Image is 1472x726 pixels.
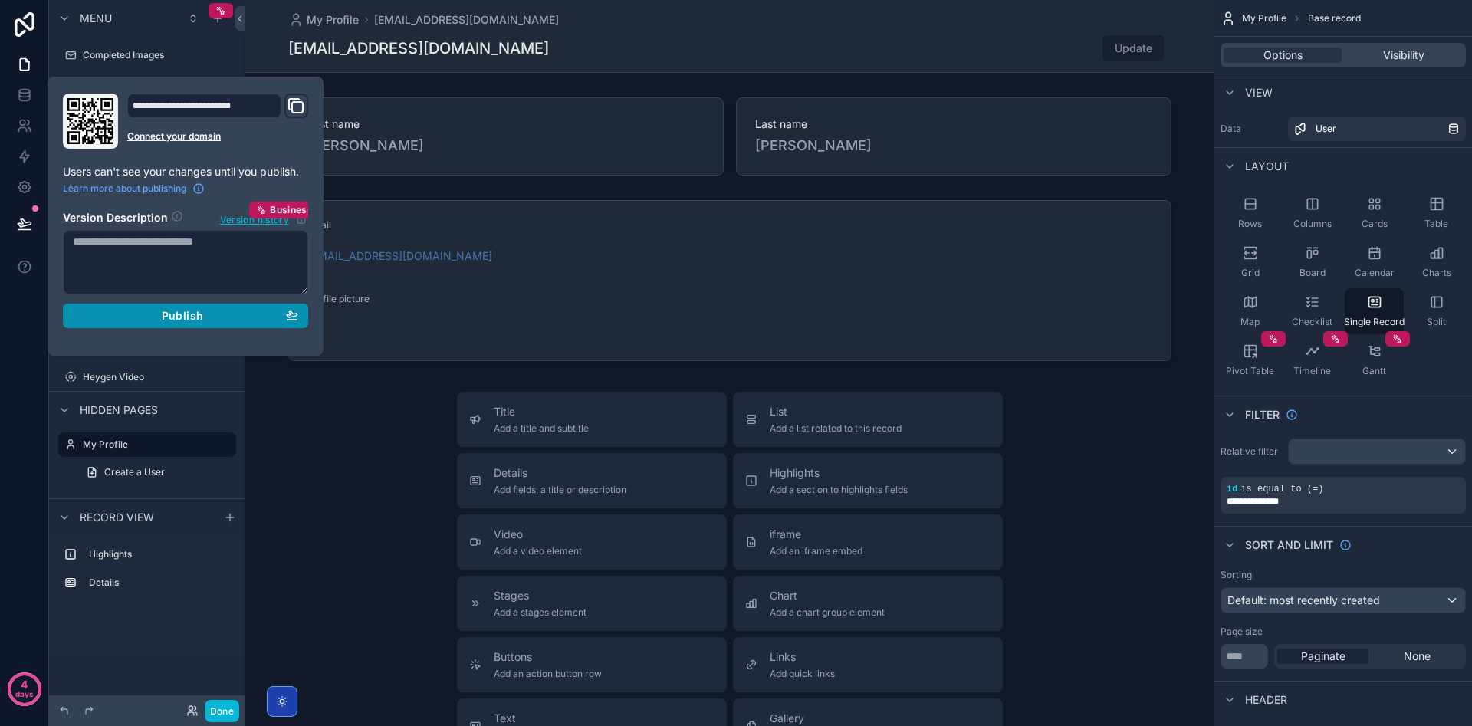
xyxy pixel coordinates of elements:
[1407,288,1466,334] button: Split
[21,677,28,692] p: 4
[58,75,236,100] a: Completed Videos
[1308,12,1361,25] span: Base record
[1293,218,1332,230] span: Columns
[77,460,236,485] a: Create a User
[1283,239,1342,285] button: Board
[1355,267,1395,279] span: Calendar
[1240,484,1323,494] span: is equal to (=)
[89,548,230,560] label: Highlights
[1362,218,1388,230] span: Cards
[1263,48,1303,63] span: Options
[288,38,549,59] h1: [EMAIL_ADDRESS][DOMAIN_NAME]
[1424,218,1448,230] span: Table
[1422,267,1451,279] span: Charts
[1345,239,1404,285] button: Calendar
[1245,407,1280,422] span: Filter
[1362,365,1386,377] span: Gantt
[288,12,359,28] a: My Profile
[1241,267,1260,279] span: Grid
[63,304,308,328] button: Publish
[1238,218,1262,230] span: Rows
[1344,316,1405,328] span: Single Record
[1221,445,1282,458] label: Relative filter
[1293,365,1331,377] span: Timeline
[1226,365,1274,377] span: Pivot Table
[1407,239,1466,285] button: Charts
[63,210,168,227] h2: Version Description
[205,700,239,722] button: Done
[89,577,230,589] label: Details
[1316,123,1336,135] span: User
[1345,288,1404,334] button: Single Record
[80,402,158,418] span: Hidden pages
[83,439,227,451] label: My Profile
[219,210,308,227] button: Version historyBusiness
[1245,159,1289,174] span: Layout
[63,182,186,195] span: Learn more about publishing
[1221,123,1282,135] label: Data
[1221,190,1280,236] button: Rows
[1301,649,1345,664] span: Paginate
[83,371,233,383] label: Heygen Video
[1283,288,1342,334] button: Checklist
[1299,267,1326,279] span: Board
[1288,117,1466,141] a: User
[270,204,313,216] span: Business
[127,94,308,149] div: Domain and Custom Link
[1221,587,1466,613] button: Default: most recently created
[1240,316,1260,328] span: Map
[1283,190,1342,236] button: Columns
[63,164,308,179] p: Users can't see your changes until you publish.
[1292,316,1332,328] span: Checklist
[1283,337,1342,383] button: Timeline
[58,43,236,67] a: Completed Images
[1245,537,1333,553] span: Sort And Limit
[1227,593,1380,606] span: Default: most recently created
[1245,692,1287,708] span: Header
[307,12,359,28] span: My Profile
[58,432,236,457] a: My Profile
[1383,48,1424,63] span: Visibility
[220,211,289,226] span: Version history
[58,365,236,389] a: Heygen Video
[63,182,205,195] a: Learn more about publishing
[127,130,308,143] a: Connect your domain
[80,510,154,525] span: Record view
[1345,337,1404,383] button: Gantt
[1221,626,1263,638] label: Page size
[1221,288,1280,334] button: Map
[1227,484,1237,494] span: id
[104,466,165,478] span: Create a User
[80,11,112,26] span: Menu
[1242,12,1286,25] span: My Profile
[1221,337,1280,383] button: Pivot Table
[1221,569,1252,581] label: Sorting
[1427,316,1446,328] span: Split
[374,12,559,28] a: [EMAIL_ADDRESS][DOMAIN_NAME]
[1404,649,1431,664] span: None
[1407,190,1466,236] button: Table
[1345,190,1404,236] button: Cards
[1245,85,1273,100] span: View
[1221,239,1280,285] button: Grid
[83,49,233,61] label: Completed Images
[15,683,34,705] p: days
[49,535,245,610] div: scrollable content
[162,309,203,323] span: Publish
